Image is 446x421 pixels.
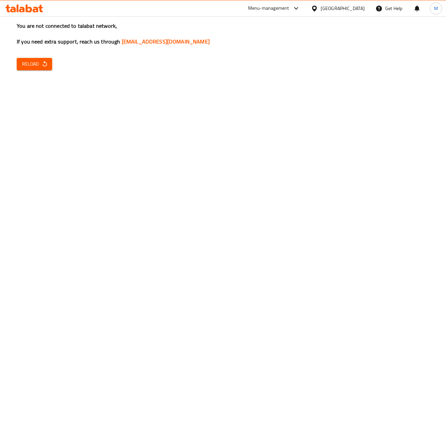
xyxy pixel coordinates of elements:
span: Reload [22,60,47,68]
h3: You are not connected to talabat network, If you need extra support, reach us through [17,22,429,46]
a: [EMAIL_ADDRESS][DOMAIN_NAME] [122,36,210,47]
button: Reload [17,58,52,70]
span: M [434,5,438,12]
div: [GEOGRAPHIC_DATA] [321,5,365,12]
div: Menu-management [248,4,289,12]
